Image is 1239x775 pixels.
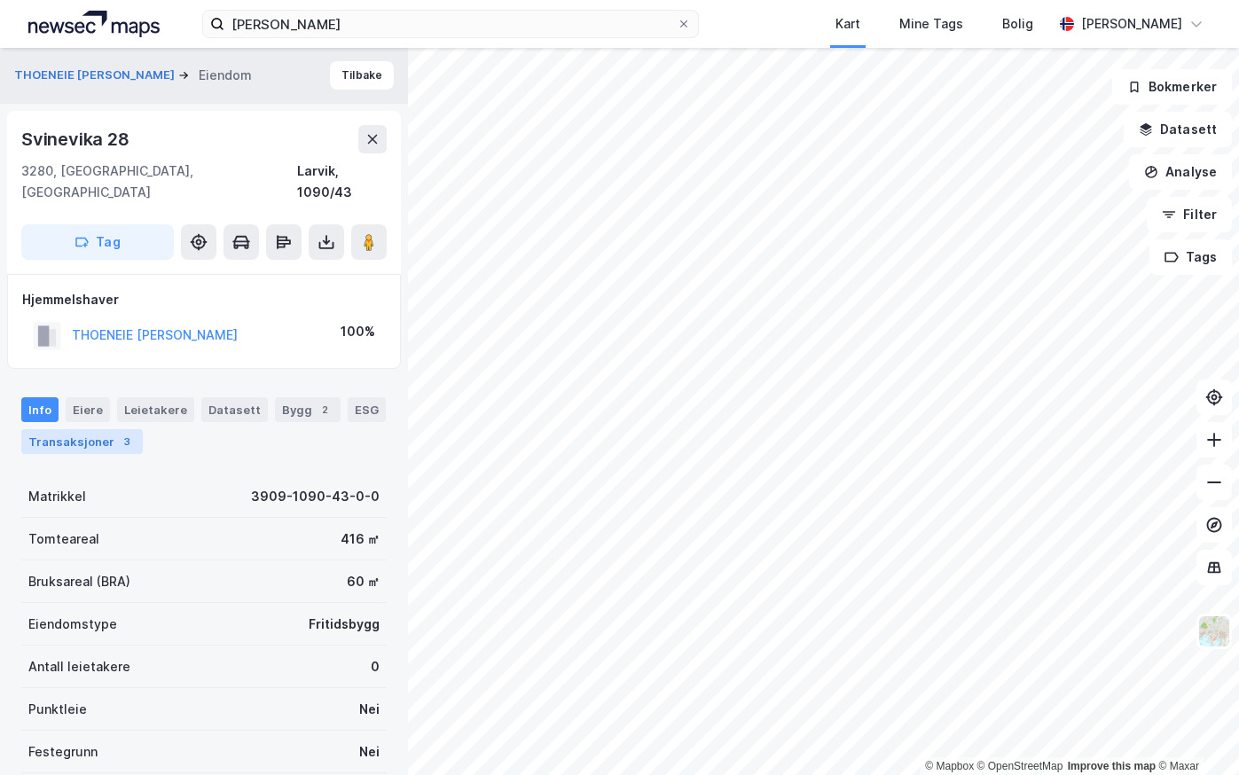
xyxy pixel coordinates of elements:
div: 3280, [GEOGRAPHIC_DATA], [GEOGRAPHIC_DATA] [21,160,297,203]
button: Filter [1147,197,1232,232]
div: ESG [348,397,386,422]
div: Eiendomstype [28,614,117,635]
div: Transaksjoner [21,429,143,454]
div: 3 [118,433,136,450]
img: Z [1197,615,1231,648]
div: Fritidsbygg [309,614,380,635]
div: Leietakere [117,397,194,422]
button: Analyse [1129,154,1232,190]
button: Tilbake [330,61,394,90]
input: Søk på adresse, matrikkel, gårdeiere, leietakere eller personer [224,11,677,37]
div: Festegrunn [28,741,98,763]
iframe: Chat Widget [1150,690,1239,775]
div: Larvik, 1090/43 [297,160,387,203]
div: Info [21,397,59,422]
div: 0 [371,656,380,677]
div: Tomteareal [28,528,99,550]
button: Datasett [1124,112,1232,147]
button: Bokmerker [1112,69,1232,105]
div: 60 ㎡ [347,571,380,592]
button: Tag [21,224,174,260]
div: Nei [359,699,380,720]
div: Datasett [201,397,268,422]
div: 100% [341,321,375,342]
a: Improve this map [1068,760,1156,772]
div: Matrikkel [28,486,86,507]
img: logo.a4113a55bc3d86da70a041830d287a7e.svg [28,11,160,37]
div: Svinevika 28 [21,125,133,153]
div: Antall leietakere [28,656,130,677]
div: Kart [835,13,860,35]
div: Hjemmelshaver [22,289,386,310]
div: Mine Tags [899,13,963,35]
div: [PERSON_NAME] [1081,13,1182,35]
div: 416 ㎡ [341,528,380,550]
div: 3909-1090-43-0-0 [251,486,380,507]
div: Bruksareal (BRA) [28,571,130,592]
div: Eiere [66,397,110,422]
div: Nei [359,741,380,763]
a: Mapbox [925,760,974,772]
button: THOENEIE [PERSON_NAME] [14,67,178,84]
button: Tags [1149,239,1232,275]
div: Bygg [275,397,341,422]
div: Bolig [1002,13,1033,35]
div: 2 [316,401,333,419]
a: OpenStreetMap [977,760,1063,772]
div: Punktleie [28,699,87,720]
div: Eiendom [199,65,252,86]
